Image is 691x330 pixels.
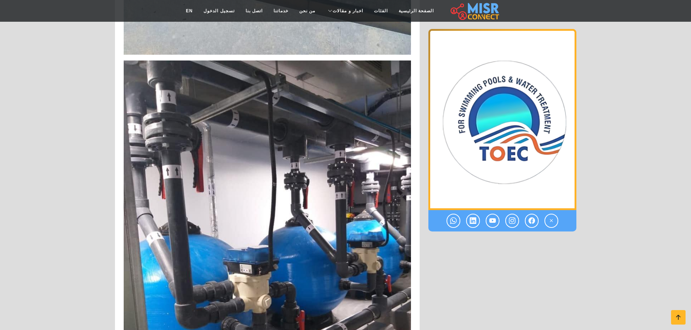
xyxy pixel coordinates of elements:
a: الصفحة الرئيسية [393,4,439,18]
a: من نحن [294,4,321,18]
a: الفئات [369,4,393,18]
span: اخبار و مقالات [333,8,363,14]
a: اخبار و مقالات [321,4,369,18]
img: تويـك لحمامات السباحة [428,29,576,210]
div: 1 / 1 [428,29,576,210]
a: اتصل بنا [240,4,268,18]
a: تسجيل الدخول [198,4,240,18]
a: خدماتنا [268,4,294,18]
img: main.misr_connect [451,2,499,20]
a: EN [181,4,198,18]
